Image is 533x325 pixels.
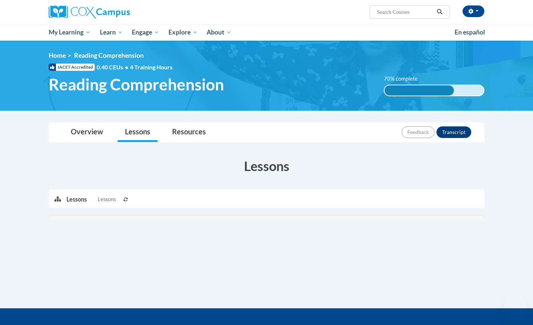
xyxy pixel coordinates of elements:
span: Learn [100,28,123,37]
p: Lessons [66,195,87,203]
input: Search Courses [376,8,434,16]
button: Search [434,8,445,16]
button: Feedback [402,126,435,138]
a: Learn [95,24,127,41]
span: IACET Accredited [49,64,95,71]
label: 70% complete [384,75,426,83]
iframe: Button to launch messaging window [504,296,527,319]
span: Engage [132,28,159,37]
span: About [207,28,231,37]
a: Overview [64,123,110,142]
a: Engage [127,24,164,41]
a: Explore [164,24,202,41]
a: About [202,24,236,41]
button: Account Settings [463,5,484,17]
img: Cox Campus [49,5,130,19]
h3: Lessons [49,157,484,175]
a: En español [450,25,490,40]
span: En español [455,28,485,36]
div: Main menu [38,24,495,41]
span: 4 Training Hours [130,64,172,70]
a: Cox Campus [49,5,187,19]
a: Lessons [118,123,158,142]
button: Transcript [436,126,471,138]
span: Reading Comprehension [49,75,224,94]
span: Reading Comprehension [74,52,144,59]
a: Home [49,52,66,59]
a: Resources [165,123,213,142]
span: 0.40 CEUs [97,63,130,71]
a: My Learning [44,24,95,41]
span: • [125,64,128,70]
span: Lessons [98,195,116,203]
span: Explore [168,28,198,37]
span: My Learning [49,28,90,37]
div: 70% complete [385,85,454,96]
